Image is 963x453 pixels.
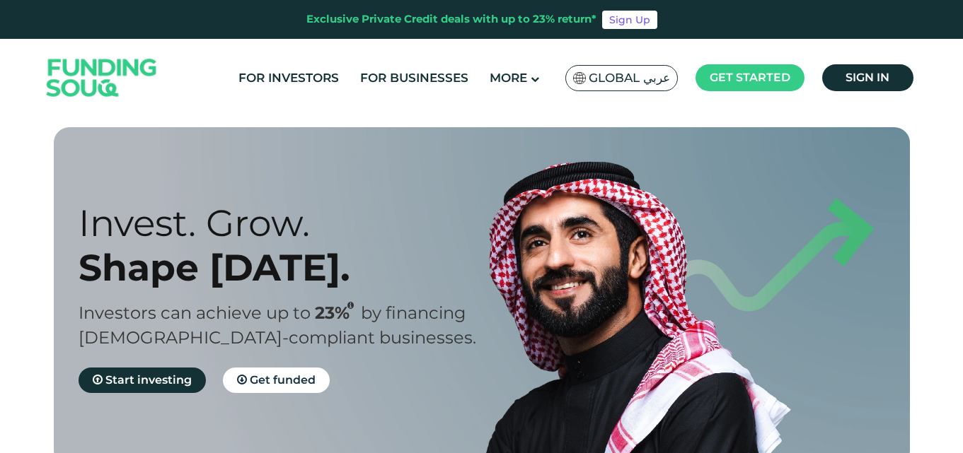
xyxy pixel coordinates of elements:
[490,71,527,85] span: More
[315,302,361,323] span: 23%
[250,373,316,387] span: Get funded
[33,42,171,114] img: Logo
[710,71,790,84] span: Get started
[846,71,889,84] span: Sign in
[573,72,586,84] img: SA Flag
[347,302,354,310] i: 23% IRR (expected) ~ 15% Net yield (expected)
[105,373,192,387] span: Start investing
[602,11,657,29] a: Sign Up
[79,302,311,323] span: Investors can achieve up to
[79,245,507,290] div: Shape [DATE].
[235,66,342,90] a: For Investors
[589,70,670,86] span: Global عربي
[79,367,206,393] a: Start investing
[223,367,330,393] a: Get funded
[357,66,472,90] a: For Businesses
[306,11,596,28] div: Exclusive Private Credit deals with up to 23% return*
[822,64,913,91] a: Sign in
[79,201,507,245] div: Invest. Grow.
